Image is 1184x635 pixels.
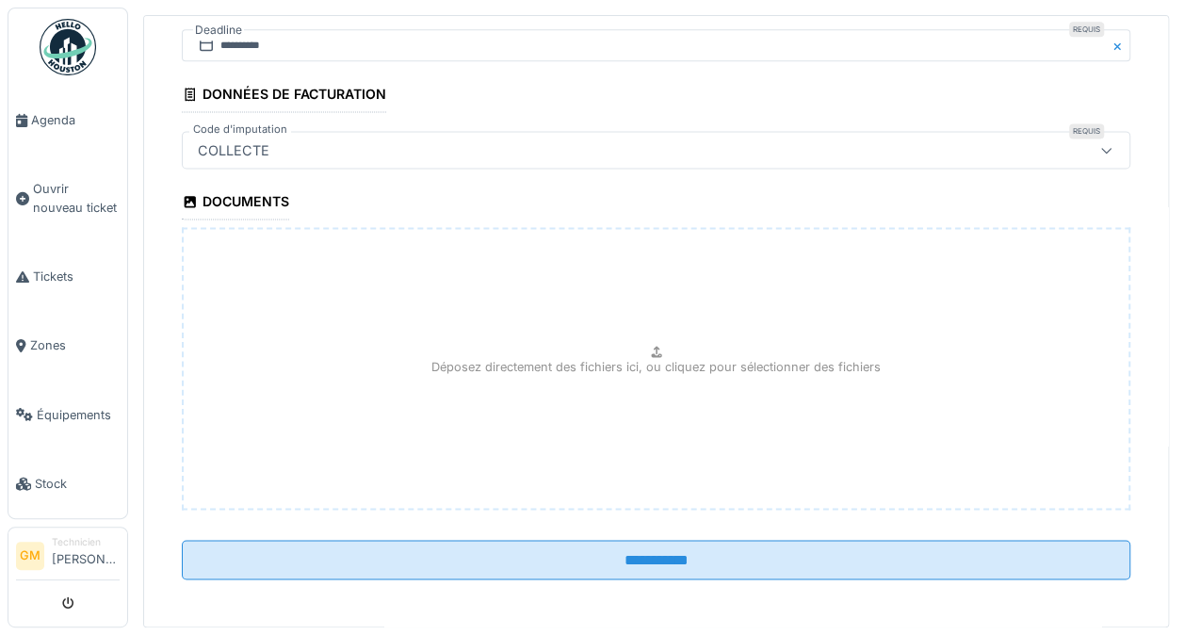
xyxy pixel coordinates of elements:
a: Ouvrir nouveau ticket [8,155,127,242]
label: Deadline [193,20,244,41]
a: Zones [8,311,127,380]
span: Ouvrir nouveau ticket [33,180,120,216]
span: Équipements [37,406,120,424]
a: GM Technicien[PERSON_NAME] [16,535,120,580]
li: GM [16,542,44,570]
img: Badge_color-CXgf-gQk.svg [40,19,96,75]
a: Agenda [8,86,127,155]
div: Technicien [52,535,120,549]
span: Tickets [33,268,120,285]
div: Requis [1069,123,1104,138]
li: [PERSON_NAME] [52,535,120,576]
a: Stock [8,449,127,518]
div: Documents [182,187,289,220]
button: Close [1110,29,1130,62]
p: Déposez directement des fichiers ici, ou cliquez pour sélectionner des fichiers [431,358,881,376]
span: Zones [30,336,120,354]
label: Code d'imputation [189,122,291,138]
a: Tickets [8,242,127,311]
span: Agenda [31,111,120,129]
div: Requis [1069,22,1104,37]
div: Données de facturation [182,80,386,112]
div: COLLECTE [190,139,277,160]
a: Équipements [8,381,127,449]
span: Stock [35,475,120,493]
